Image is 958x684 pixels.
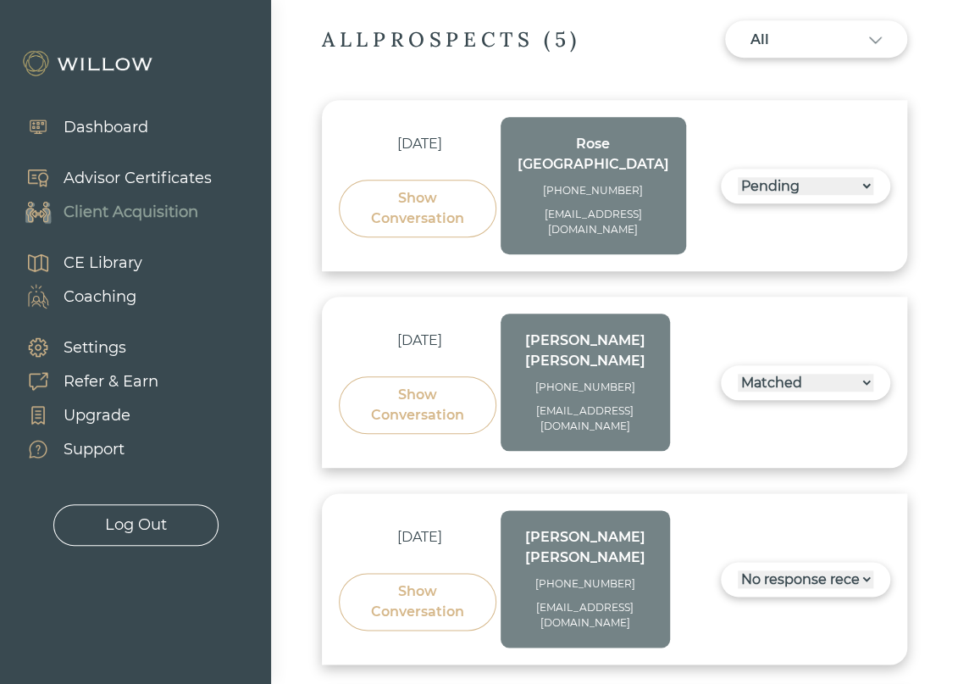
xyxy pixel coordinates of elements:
div: Show Conversation [358,385,477,425]
a: Refer & Earn [8,364,158,398]
div: Client Acquisition [64,201,198,224]
div: Refer & Earn [64,370,158,393]
a: Settings [8,331,158,364]
div: ALL PROSPECTS ( 5 ) [322,26,581,53]
img: Willow [21,50,157,77]
div: Show Conversation [358,581,477,622]
a: Advisor Certificates [8,161,212,195]
div: [DATE] [339,134,501,154]
a: Client Acquisition [8,195,212,229]
div: All [750,30,818,50]
div: Support [64,438,125,461]
div: [EMAIL_ADDRESS][DOMAIN_NAME] [518,600,653,631]
div: [PHONE_NUMBER] [518,183,669,198]
div: [EMAIL_ADDRESS][DOMAIN_NAME] [518,207,669,237]
a: Dashboard [8,110,148,144]
div: Dashboard [64,116,148,139]
div: Upgrade [64,404,130,427]
div: Settings [64,336,126,359]
a: Upgrade [8,398,158,432]
div: [PERSON_NAME] [PERSON_NAME] [518,527,653,568]
a: CE Library [8,246,142,280]
div: Log Out [105,514,167,537]
div: Rose [GEOGRAPHIC_DATA] [518,134,669,175]
div: CE Library [64,252,142,275]
div: Coaching [64,286,136,309]
a: Coaching [8,280,142,314]
div: [DATE] [339,527,501,548]
div: Show Conversation [358,188,477,229]
div: [DATE] [339,331,501,351]
div: [PERSON_NAME] [PERSON_NAME] [518,331,653,371]
div: [PHONE_NUMBER] [518,380,653,395]
div: [EMAIL_ADDRESS][DOMAIN_NAME] [518,403,653,434]
div: [PHONE_NUMBER] [518,576,653,592]
div: Advisor Certificates [64,167,212,190]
